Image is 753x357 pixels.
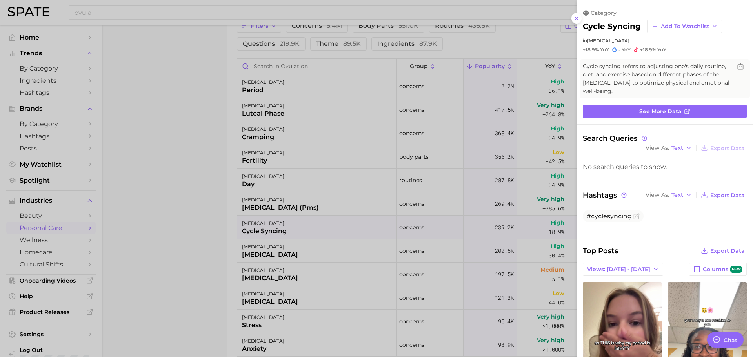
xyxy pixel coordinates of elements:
[583,105,747,118] a: See more data
[703,266,742,273] span: Columns
[644,190,694,200] button: View AsText
[583,245,618,256] span: Top Posts
[699,143,747,154] button: Export Data
[671,193,683,197] span: Text
[587,266,650,273] span: Views: [DATE] - [DATE]
[591,9,617,16] span: category
[583,190,628,201] span: Hashtags
[699,245,747,256] button: Export Data
[671,146,683,150] span: Text
[583,47,599,53] span: +18.9%
[646,146,669,150] span: View As
[657,47,666,53] span: YoY
[647,20,722,33] button: Add to Watchlist
[633,213,640,219] button: Flag as miscategorized or irrelevant
[583,38,747,43] div: in
[583,134,648,143] span: Search Queries
[583,263,663,276] button: Views: [DATE] - [DATE]
[583,163,747,170] div: No search queries to show.
[710,192,745,199] span: Export Data
[710,145,745,152] span: Export Data
[583,62,731,95] span: Cycle syncing refers to adjusting one's daily routine, diet, and exercise based on different phas...
[640,47,656,53] span: +18.9%
[699,190,747,201] button: Export Data
[583,22,641,31] h2: cycle syncing
[689,263,747,276] button: Columnsnew
[622,47,631,53] span: YoY
[618,47,620,53] span: -
[600,47,609,53] span: YoY
[646,193,669,197] span: View As
[661,23,709,30] span: Add to Watchlist
[587,38,629,43] span: [MEDICAL_DATA]
[730,266,742,273] span: new
[644,143,694,153] button: View AsText
[710,248,745,254] span: Export Data
[639,108,682,115] span: See more data
[587,212,632,220] span: #cyclesyncing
